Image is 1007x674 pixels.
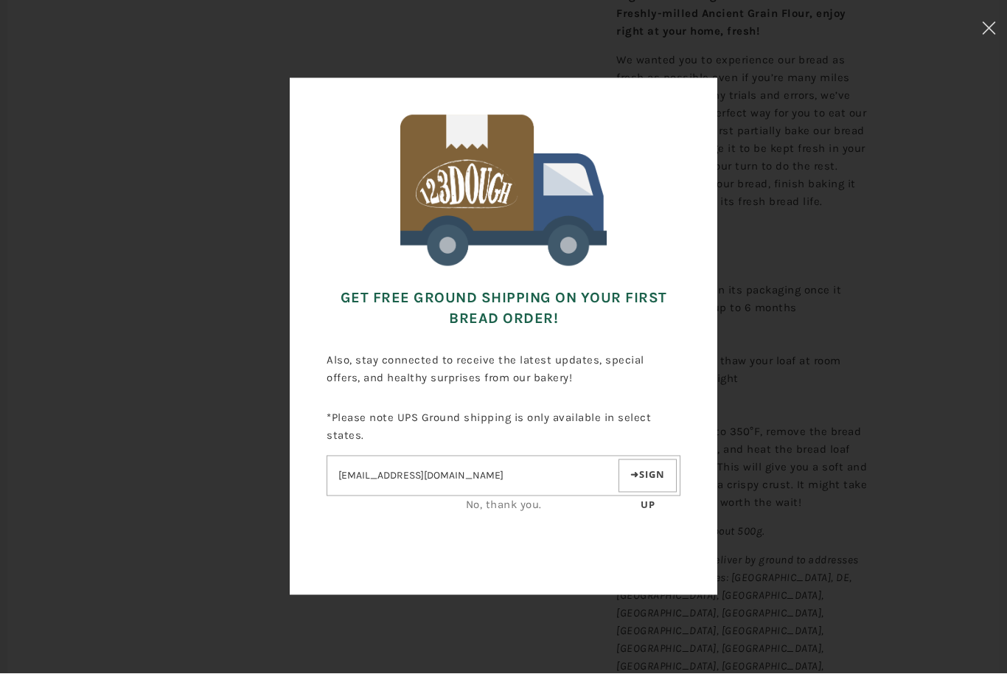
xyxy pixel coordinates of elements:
[327,464,616,490] input: Email address
[327,399,680,526] div: *Please note UPS Ground shipping is only available in select states.
[400,115,607,266] img: 123Dough Bakery Free Shipping for First Time Customers
[327,341,680,399] p: Also, stay connected to receive the latest updates, special offers, and healthy surprises from ou...
[619,460,677,493] button: Sign up
[327,278,680,341] h3: Get FREE Ground Shipping on Your First Bread Order!
[466,499,542,513] a: No, thank you.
